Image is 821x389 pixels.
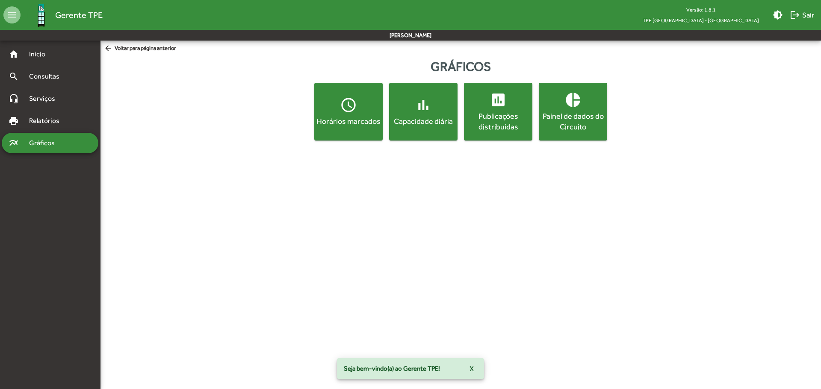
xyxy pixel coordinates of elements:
[539,83,607,140] button: Painel de dados do Circuito
[463,361,481,376] button: X
[24,138,66,148] span: Gráficos
[344,364,440,373] span: Seja bem-vindo(a) ao Gerente TPE!
[316,116,381,126] div: Horários marcados
[24,49,58,59] span: Início
[21,1,103,29] a: Gerente TPE
[104,44,176,53] span: Voltar para página anterior
[55,8,103,22] span: Gerente TPE
[540,111,605,132] div: Painel de dados do Circuito
[786,7,818,23] button: Sair
[564,91,582,108] mat-icon: pie_chart
[636,15,766,26] span: TPE [GEOGRAPHIC_DATA] - [GEOGRAPHIC_DATA]
[27,1,55,29] img: Logo
[636,4,766,15] div: Versão: 1.8.1
[314,83,383,140] button: Horários marcados
[24,116,71,126] span: Relatórios
[773,10,783,20] mat-icon: brightness_medium
[9,116,19,126] mat-icon: print
[104,44,115,53] mat-icon: arrow_back
[9,138,19,148] mat-icon: multiline_chart
[490,91,507,108] mat-icon: insert_chart
[9,49,19,59] mat-icon: home
[790,7,814,23] span: Sair
[391,116,456,126] div: Capacidade diária
[415,97,432,114] mat-icon: bar_chart
[470,361,474,376] span: X
[389,83,458,140] button: Capacidade diária
[24,94,67,104] span: Serviços
[340,97,357,114] mat-icon: access_time
[9,94,19,104] mat-icon: headset_mic
[100,57,821,76] div: Gráficos
[790,10,800,20] mat-icon: logout
[466,111,531,132] div: Publicações distribuídas
[3,6,21,23] mat-icon: menu
[24,71,71,82] span: Consultas
[464,83,532,140] button: Publicações distribuídas
[9,71,19,82] mat-icon: search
